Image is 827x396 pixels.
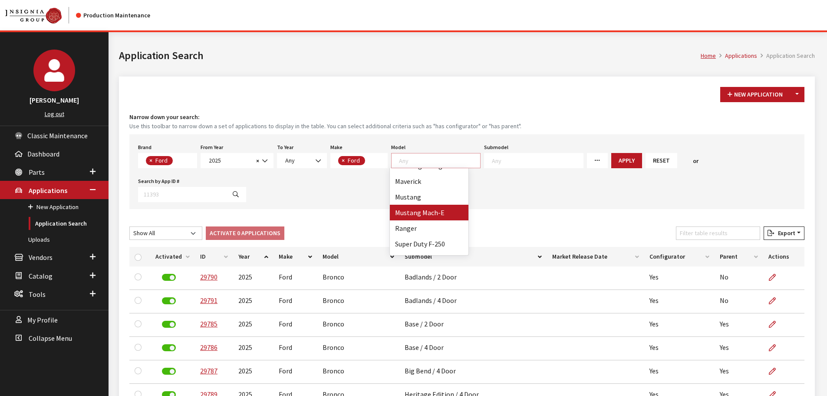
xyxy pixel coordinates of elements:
a: Edit Application [768,313,783,335]
span: × [256,157,259,165]
th: Year: activate to sort column ascending [233,247,273,266]
span: Applications [29,186,67,195]
td: Big Bend / 4 Door [399,360,547,384]
a: Edit Application [768,290,783,312]
label: Deactivate Application [162,368,176,375]
span: or [693,156,699,166]
span: Export [774,229,795,237]
button: New Application [720,87,790,102]
a: 29785 [200,319,217,328]
label: Search by App ID # [138,177,179,185]
label: From Year [201,143,223,151]
a: Edit Application [768,360,783,382]
label: Submodel [484,143,508,151]
td: Ford [273,360,317,384]
td: Badlands / 4 Door [399,290,547,313]
span: Any [277,153,327,168]
label: Deactivate Application [162,344,176,351]
td: Bronco [317,360,399,384]
span: Collapse Menu [29,334,72,343]
td: 2025 [233,337,273,360]
li: Mustang [390,189,469,205]
button: Apply [611,153,642,168]
span: 2025 [201,153,273,168]
th: Market Release Date: activate to sort column ascending [547,247,644,266]
td: Base / 2 Door [399,313,547,337]
td: Ford [273,290,317,313]
td: Yes [715,360,763,384]
td: Ford [273,266,317,290]
td: Yes [644,266,715,290]
td: Yes [644,290,715,313]
td: Badlands / 2 Door [399,266,547,290]
a: 29786 [200,343,217,352]
span: Classic Maintenance [27,131,88,140]
textarea: Search [399,156,480,164]
span: Parts [29,168,45,176]
th: ID: activate to sort column ascending [195,247,233,266]
textarea: Search [492,156,583,164]
textarea: Search [367,157,372,165]
button: Export [764,226,804,240]
a: Log out [45,110,64,118]
td: No [715,290,763,313]
th: Configurator: activate to sort column ascending [644,247,715,266]
h3: [PERSON_NAME] [9,95,100,105]
span: Ford [155,156,170,164]
a: Edit Application [768,266,783,288]
span: × [342,156,345,164]
td: Yes [644,313,715,337]
button: Reset [646,153,677,168]
a: 29790 [200,273,217,281]
th: Submodel: activate to sort column ascending [399,247,547,266]
td: 2025 [233,290,273,313]
td: 2025 [233,313,273,337]
li: Super Duty F-250 [390,236,469,252]
span: Dashboard [27,150,59,158]
span: Tools [29,290,46,299]
td: Bronco [317,337,399,360]
button: Remove all items [254,156,259,166]
label: Model [391,143,405,151]
label: Make [330,143,343,151]
span: My Profile [27,316,58,324]
li: Applications [716,51,757,60]
small: Use this toolbar to narrow down a set of applications to display in the table. You can select add... [129,122,804,131]
div: Production Maintenance [76,11,150,20]
span: Any [285,156,295,164]
label: Deactivate Application [162,297,176,304]
a: 29787 [200,366,217,375]
span: Vendors [29,253,53,262]
button: Remove item [146,156,155,165]
img: Catalog Maintenance [5,8,62,23]
img: Cheyenne Dorton [33,50,75,91]
a: Edit Application [768,337,783,359]
input: Filter table results [676,226,760,240]
th: Make: activate to sort column ascending [273,247,317,266]
th: Model: activate to sort column ascending [317,247,399,266]
th: Activated: activate to sort column ascending [150,247,195,266]
td: Bronco [317,266,399,290]
label: Brand [138,143,152,151]
td: Base / 4 Door [399,337,547,360]
label: Deactivate Application [162,274,176,281]
td: Yes [644,337,715,360]
td: Bronco [317,290,399,313]
span: × [149,156,152,164]
li: Mustang Mach-E [390,205,469,220]
span: 2025 [206,156,254,165]
a: 29791 [200,296,217,305]
span: Catalog [29,272,53,280]
td: 2025 [233,266,273,290]
label: To Year [277,143,293,151]
label: Deactivate Application [162,321,176,328]
th: Parent: activate to sort column ascending [715,247,763,266]
input: 11393 [138,187,226,202]
a: Home [701,52,716,60]
h1: Application Search [119,48,701,63]
li: Ford [338,156,365,165]
td: Ford [273,337,317,360]
td: Yes [715,337,763,360]
textarea: Search [175,157,180,165]
a: Insignia Group logo [5,7,76,23]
